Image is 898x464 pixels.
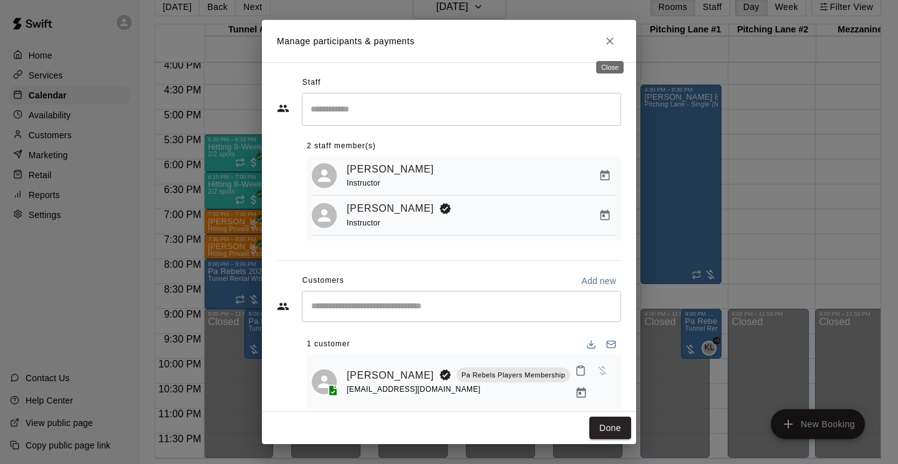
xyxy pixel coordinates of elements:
div: Close [596,61,624,73]
svg: Staff [277,102,289,115]
svg: Booking Owner [439,202,451,215]
span: [EMAIL_ADDRESS][DOMAIN_NAME] [347,385,481,394]
button: Done [589,417,631,440]
svg: Booking Owner [439,369,451,381]
button: Manage bookings & payment [594,164,616,187]
p: Add new [581,275,616,287]
button: Download list [581,334,601,354]
button: Manage bookings & payment [570,382,592,404]
div: Jeff Pinder [312,203,337,228]
button: Mark attendance [570,360,591,381]
a: [PERSON_NAME] [347,161,434,178]
span: Has not paid [591,364,614,375]
button: Add new [576,271,621,291]
span: Customers [302,271,344,291]
p: Pa Rebels Players Membership [461,370,565,381]
a: [PERSON_NAME] [347,201,434,217]
div: Kyle Lindsay [312,163,337,188]
span: Instructor [347,219,380,227]
a: [PERSON_NAME] [347,367,434,384]
span: 2 staff member(s) [307,136,376,156]
span: Staff [302,73,321,93]
div: Start typing to search customers... [302,291,621,322]
span: Instructor [347,179,380,187]
button: Email participants [601,334,621,354]
button: Manage bookings & payment [594,204,616,227]
div: John Fleming [312,369,337,394]
div: Search staff [302,93,621,126]
button: Close [599,30,621,52]
svg: Customers [277,300,289,313]
span: 1 customer [307,334,350,354]
p: Manage participants & payments [277,35,415,48]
